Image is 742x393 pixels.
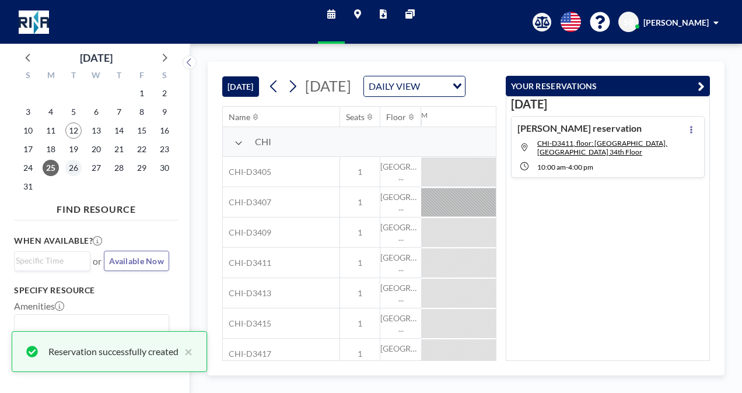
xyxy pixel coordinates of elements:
span: DAILY VIEW [366,79,422,94]
span: [GEOGRAPHIC_DATA], ... [380,313,421,334]
span: [GEOGRAPHIC_DATA], ... [380,283,421,303]
h3: Specify resource [14,285,169,296]
div: Seats [346,112,365,122]
span: Saturday, August 9, 2025 [156,104,173,120]
div: W [85,69,108,84]
input: Search for option [16,317,162,332]
span: 1 [340,258,380,268]
span: Sunday, August 10, 2025 [20,122,36,139]
span: - [566,163,568,171]
span: Thursday, August 14, 2025 [111,122,127,139]
span: CHI-D3409 [223,227,271,238]
span: Sunday, August 17, 2025 [20,141,36,157]
span: or [93,255,101,267]
input: Search for option [423,79,446,94]
div: F [130,69,153,84]
span: Available Now [109,256,164,266]
img: organization-logo [19,10,49,34]
span: Sunday, August 3, 2025 [20,104,36,120]
span: Monday, August 18, 2025 [43,141,59,157]
span: CHI-D3417 [223,349,271,359]
div: Name [229,112,250,122]
span: CHI-D3415 [223,318,271,329]
span: [PERSON_NAME] [643,17,709,27]
button: Available Now [104,251,169,271]
span: [GEOGRAPHIC_DATA], ... [380,343,421,364]
span: Monday, August 11, 2025 [43,122,59,139]
span: [DATE] [305,77,351,94]
span: Thursday, August 28, 2025 [111,160,127,176]
span: CHI [255,136,271,148]
h4: [PERSON_NAME] reservation [517,122,642,134]
span: SB [624,17,633,27]
span: Thursday, August 7, 2025 [111,104,127,120]
span: Friday, August 22, 2025 [134,141,150,157]
span: Friday, August 1, 2025 [134,85,150,101]
span: Saturday, August 30, 2025 [156,160,173,176]
span: Wednesday, August 6, 2025 [88,104,104,120]
span: Saturday, August 2, 2025 [156,85,173,101]
span: Wednesday, August 20, 2025 [88,141,104,157]
span: 1 [340,197,380,208]
span: [GEOGRAPHIC_DATA], ... [380,192,421,212]
span: Saturday, August 16, 2025 [156,122,173,139]
span: Tuesday, August 19, 2025 [65,141,82,157]
span: CHI-D3413 [223,288,271,299]
div: Search for option [364,76,465,96]
span: Monday, August 4, 2025 [43,104,59,120]
button: YOUR RESERVATIONS [506,76,710,96]
span: 10:00 AM [537,163,566,171]
div: Reservation successfully created [48,345,178,359]
div: [DATE] [80,50,113,66]
h3: [DATE] [511,97,705,111]
span: CHI-D3405 [223,167,271,177]
span: Thursday, August 21, 2025 [111,141,127,157]
span: 1 [340,318,380,329]
span: [GEOGRAPHIC_DATA], ... [380,222,421,243]
input: Search for option [16,254,83,267]
span: Tuesday, August 12, 2025 [65,122,82,139]
span: 1 [340,288,380,299]
span: Saturday, August 23, 2025 [156,141,173,157]
span: CHI-D3411, floor: Chicago, IL 34th Floor [537,139,667,156]
span: 4:00 PM [568,163,593,171]
div: T [107,69,130,84]
div: Floor [386,112,406,122]
span: 1 [340,167,380,177]
div: S [17,69,40,84]
span: CHI-D3411 [223,258,271,268]
span: Monday, August 25, 2025 [43,160,59,176]
span: 1 [340,349,380,359]
div: Search for option [15,315,169,335]
div: Search for option [15,252,90,269]
div: M [40,69,62,84]
span: 1 [340,227,380,238]
span: Sunday, August 31, 2025 [20,178,36,195]
span: Tuesday, August 26, 2025 [65,160,82,176]
span: Sunday, August 24, 2025 [20,160,36,176]
span: [GEOGRAPHIC_DATA], ... [380,162,421,182]
h4: FIND RESOURCE [14,199,178,215]
span: Wednesday, August 13, 2025 [88,122,104,139]
span: Friday, August 8, 2025 [134,104,150,120]
span: CHI-D3407 [223,197,271,208]
span: [GEOGRAPHIC_DATA], ... [380,252,421,273]
div: S [153,69,176,84]
span: Tuesday, August 5, 2025 [65,104,82,120]
span: Friday, August 29, 2025 [134,160,150,176]
button: [DATE] [222,76,259,97]
div: T [62,69,85,84]
span: Friday, August 15, 2025 [134,122,150,139]
button: close [178,345,192,359]
span: Wednesday, August 27, 2025 [88,160,104,176]
label: Amenities [14,300,64,312]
